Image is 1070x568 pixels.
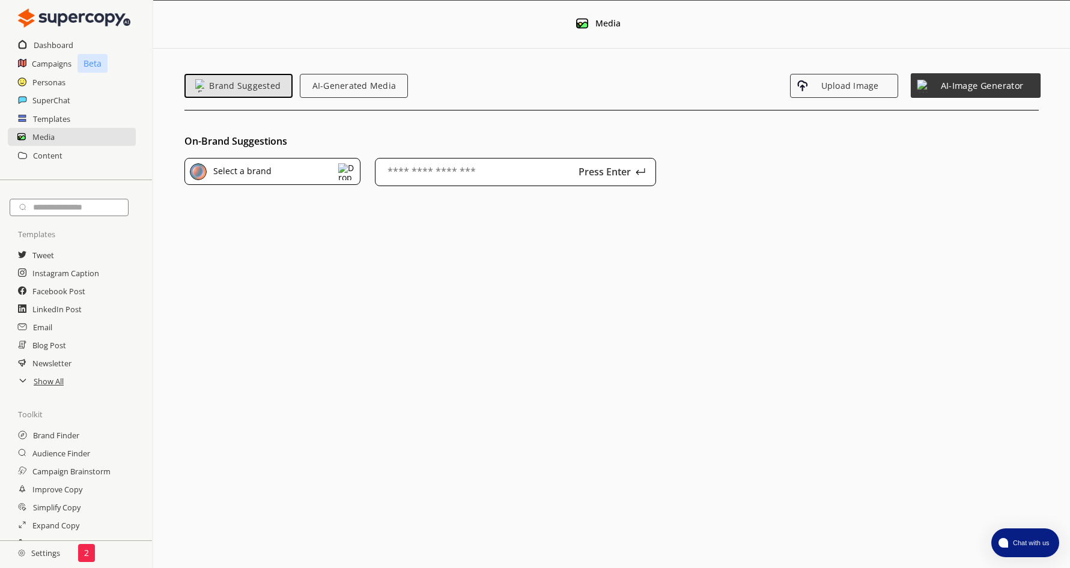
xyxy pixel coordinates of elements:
[917,79,929,92] img: Weather Stars Icon
[300,74,408,98] button: AI-Generated Media
[909,72,1042,99] button: Weather Stars IconAI-Image Generator
[790,74,898,98] button: Upload IconUpload Image
[32,55,71,73] a: Campaigns
[33,110,70,128] a: Templates
[34,372,64,390] a: Show All
[32,336,66,354] a: Blog Post
[574,167,634,177] p: Press Enter
[209,163,272,182] div: Select a brand
[32,444,90,462] a: Audience Finder
[595,19,621,28] div: Media
[184,136,1070,146] div: On-Brand Suggestions
[576,17,588,29] img: Media Icon
[33,426,79,444] a: Brand Finder
[32,516,79,534] a: Expand Copy
[636,167,645,177] img: Press Enter
[184,74,293,98] button: Emoji IconBrand Suggested
[33,318,52,336] a: Email
[32,246,54,264] a: Tweet
[84,548,89,558] p: 2
[32,128,55,146] a: Media
[338,163,355,180] img: Dropdown
[32,300,82,318] a: LinkedIn Post
[306,81,401,91] span: AI-Generated Media
[32,91,70,109] a: SuperChat
[33,147,62,165] a: Content
[18,549,25,557] img: Close
[32,264,99,282] a: Instagram Caption
[1008,538,1052,548] span: Chat with us
[809,81,892,91] span: Upload Image
[18,6,130,30] img: Close
[32,462,111,480] a: Campaign Brainstorm
[32,354,71,372] a: Newsletter
[32,282,85,300] a: Facebook Post
[991,528,1059,557] button: atlas-launcher
[190,163,207,180] img: Brand
[34,36,73,54] a: Dashboard
[204,81,285,91] span: Brand Suggested
[797,80,809,92] img: Upload Icon
[32,73,65,91] a: Personas
[33,498,81,516] a: Simplify Copy
[32,480,82,498] a: Improve Copy
[195,79,204,92] img: Emoji Icon
[929,80,1034,91] span: AI-Image Generator
[588,165,650,179] button: Press Enter
[78,54,108,73] p: Beta
[32,534,97,552] a: Audience Changer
